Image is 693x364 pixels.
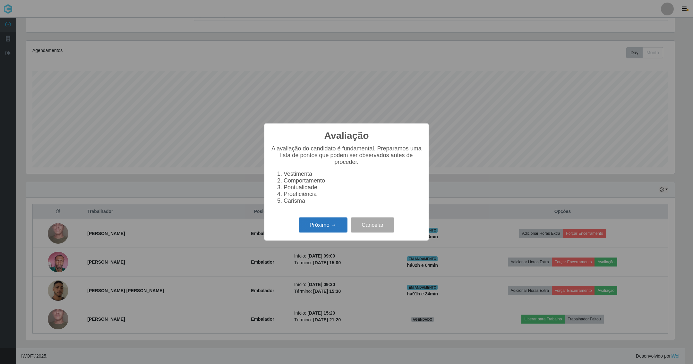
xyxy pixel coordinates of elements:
li: Carisma [284,198,422,204]
button: Cancelar [351,217,394,233]
h2: Avaliação [324,130,369,141]
li: Proeficiência [284,191,422,198]
li: Comportamento [284,177,422,184]
li: Pontualidade [284,184,422,191]
li: Vestimenta [284,171,422,177]
button: Próximo → [299,217,347,233]
p: A avaliação do candidato é fundamental. Preparamos uma lista de pontos que podem ser observados a... [271,145,422,165]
